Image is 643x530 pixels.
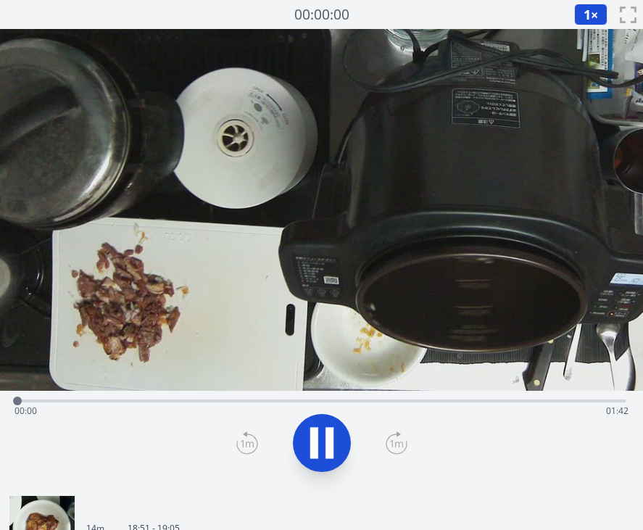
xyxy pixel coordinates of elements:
span: 01:42 [606,405,629,417]
span: 1 [584,6,591,23]
a: 00:00:00 [294,4,349,25]
button: 1× [574,4,607,25]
